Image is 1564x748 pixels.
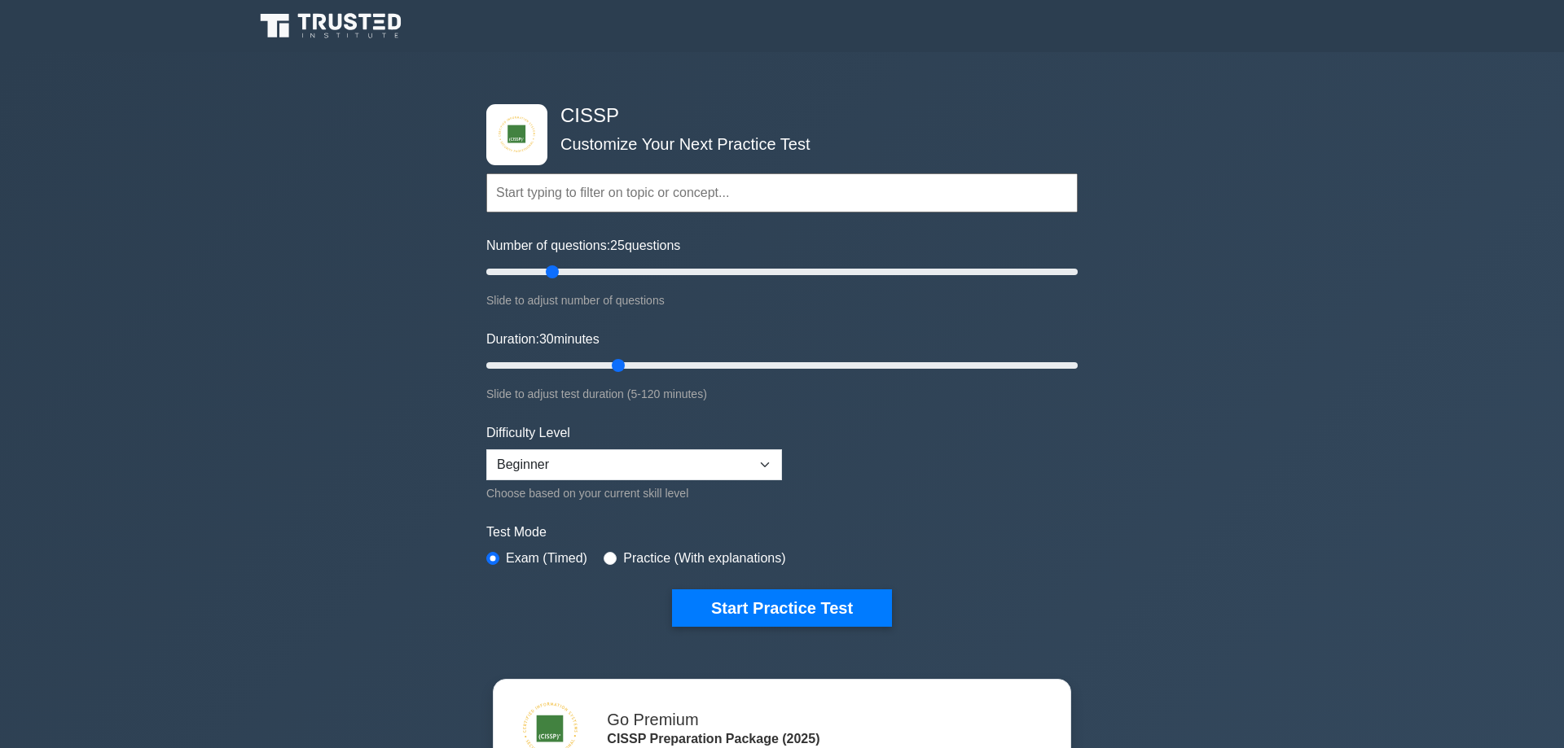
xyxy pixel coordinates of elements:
[539,332,554,346] span: 30
[486,291,1078,310] div: Slide to adjust number of questions
[486,423,570,443] label: Difficulty Level
[486,173,1078,212] input: Start typing to filter on topic or concept...
[672,589,892,627] button: Start Practice Test
[486,483,782,503] div: Choose based on your current skill level
[486,236,680,256] label: Number of questions: questions
[623,549,785,568] label: Practice (With explanations)
[506,549,587,568] label: Exam (Timed)
[554,104,998,128] h4: CISSP
[486,523,1078,542] label: Test Mode
[486,384,1078,404] div: Slide to adjust test duration (5-120 minutes)
[610,238,625,252] span: 25
[486,330,600,349] label: Duration: minutes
